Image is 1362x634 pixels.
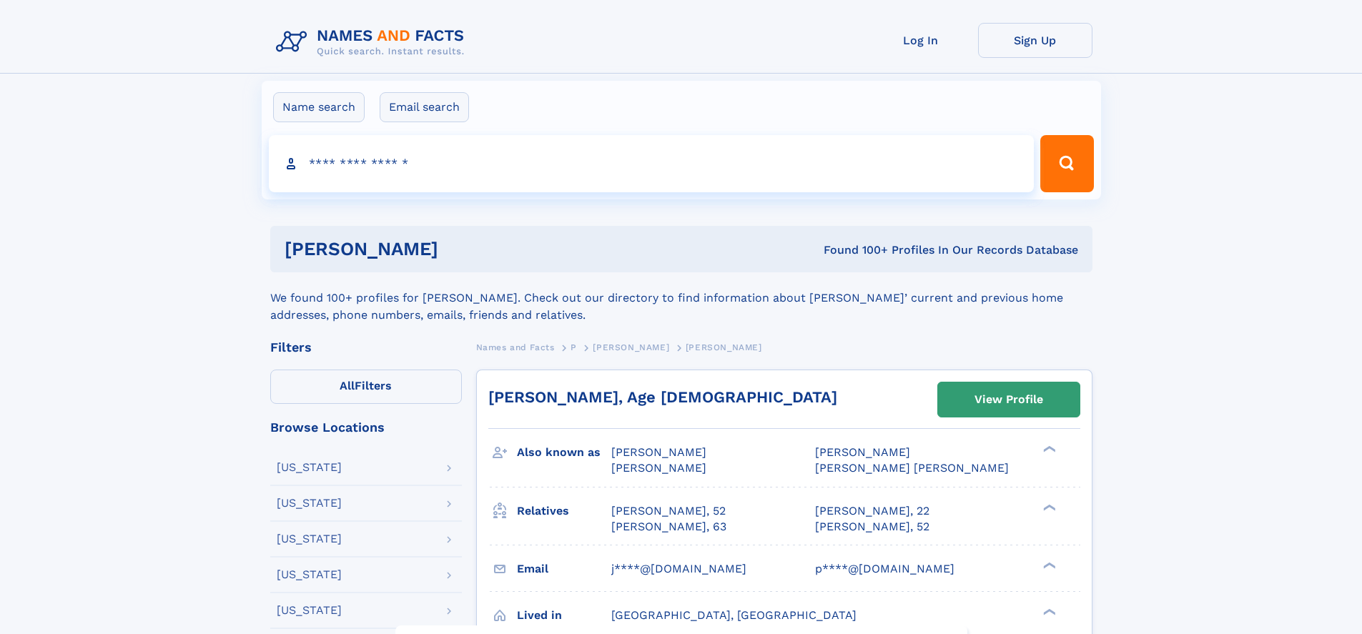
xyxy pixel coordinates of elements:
label: Filters [270,370,462,404]
span: [PERSON_NAME] [PERSON_NAME] [815,461,1009,475]
label: Email search [380,92,469,122]
h3: Lived in [517,603,611,628]
div: ❯ [1040,560,1057,570]
a: [PERSON_NAME], Age [DEMOGRAPHIC_DATA] [488,388,837,406]
div: Filters [270,341,462,354]
h3: Relatives [517,499,611,523]
a: [PERSON_NAME], 63 [611,519,726,535]
span: All [340,379,355,392]
span: [PERSON_NAME] [593,342,669,352]
div: View Profile [974,383,1043,416]
button: Search Button [1040,135,1093,192]
img: Logo Names and Facts [270,23,476,61]
div: Found 100+ Profiles In Our Records Database [631,242,1078,258]
div: [US_STATE] [277,462,342,473]
span: [PERSON_NAME] [686,342,762,352]
div: We found 100+ profiles for [PERSON_NAME]. Check out our directory to find information about [PERS... [270,272,1092,324]
a: [PERSON_NAME] [593,338,669,356]
div: [US_STATE] [277,497,342,509]
input: search input [269,135,1035,192]
h3: Also known as [517,440,611,465]
h1: [PERSON_NAME] [285,240,631,258]
div: [US_STATE] [277,605,342,616]
span: P [571,342,577,352]
a: P [571,338,577,356]
span: [GEOGRAPHIC_DATA], [GEOGRAPHIC_DATA] [611,608,857,622]
label: Name search [273,92,365,122]
span: [PERSON_NAME] [815,445,910,459]
a: [PERSON_NAME], 22 [815,503,929,519]
div: ❯ [1040,502,1057,512]
div: [US_STATE] [277,569,342,580]
a: [PERSON_NAME], 52 [815,519,929,535]
span: [PERSON_NAME] [611,445,706,459]
a: [PERSON_NAME], 52 [611,503,726,519]
div: ❯ [1040,607,1057,616]
h3: Email [517,557,611,581]
a: Names and Facts [476,338,555,356]
a: View Profile [938,382,1080,417]
span: [PERSON_NAME] [611,461,706,475]
div: ❯ [1040,445,1057,454]
div: Browse Locations [270,421,462,434]
a: Log In [864,23,978,58]
div: [US_STATE] [277,533,342,545]
a: Sign Up [978,23,1092,58]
